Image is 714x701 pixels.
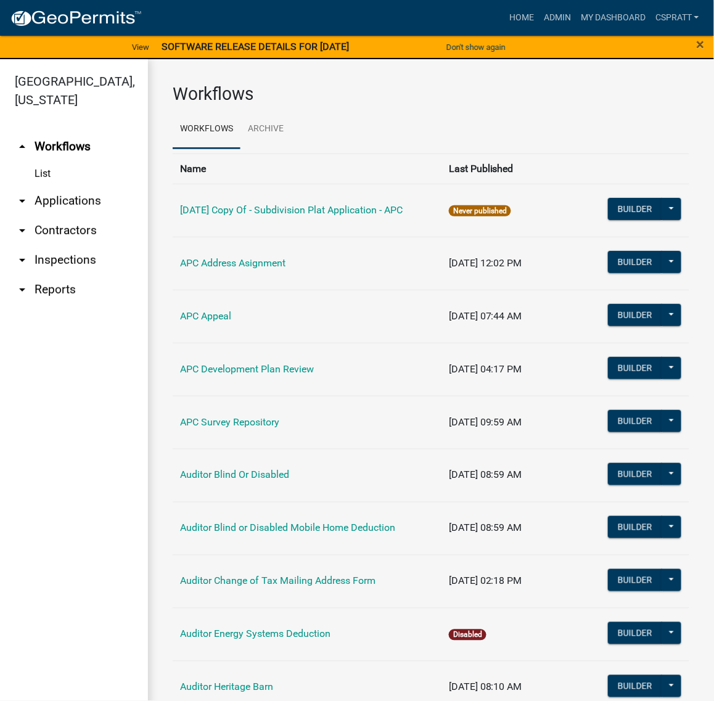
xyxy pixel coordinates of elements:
[127,37,154,57] a: View
[449,310,522,322] span: [DATE] 07:44 AM
[180,416,279,428] a: APC Survey Repository
[173,110,240,149] a: Workflows
[162,41,349,52] strong: SOFTWARE RELEASE DETAILS FOR [DATE]
[180,469,289,481] a: Auditor Blind Or Disabled
[539,6,576,30] a: Admin
[449,257,522,269] span: [DATE] 12:02 PM
[608,675,662,697] button: Builder
[180,257,285,269] a: APC Address Asignment
[15,223,30,238] i: arrow_drop_down
[608,304,662,326] button: Builder
[180,575,375,587] a: Auditor Change of Tax Mailing Address Form
[449,681,522,693] span: [DATE] 08:10 AM
[608,622,662,644] button: Builder
[15,194,30,208] i: arrow_drop_down
[650,6,704,30] a: cspratt
[180,522,395,534] a: Auditor Blind or Disabled Mobile Home Deduction
[608,463,662,485] button: Builder
[180,363,314,375] a: APC Development Plan Review
[449,416,522,428] span: [DATE] 09:59 AM
[441,37,511,57] button: Don't show again
[697,37,705,52] button: Close
[449,629,486,641] span: Disabled
[504,6,539,30] a: Home
[180,628,330,640] a: Auditor Energy Systems Deduction
[576,6,650,30] a: My Dashboard
[449,363,522,375] span: [DATE] 04:17 PM
[15,139,30,154] i: arrow_drop_up
[240,110,291,149] a: Archive
[449,575,522,587] span: [DATE] 02:18 PM
[608,516,662,538] button: Builder
[449,522,522,534] span: [DATE] 08:59 AM
[173,84,689,105] h3: Workflows
[697,36,705,53] span: ×
[608,410,662,432] button: Builder
[608,198,662,220] button: Builder
[608,357,662,379] button: Builder
[180,310,231,322] a: APC Appeal
[449,469,522,481] span: [DATE] 08:59 AM
[180,681,273,693] a: Auditor Heritage Barn
[15,253,30,268] i: arrow_drop_down
[441,154,600,184] th: Last Published
[15,282,30,297] i: arrow_drop_down
[173,154,441,184] th: Name
[180,204,403,216] a: [DATE] Copy Of - Subdivision Plat Application - APC
[608,251,662,273] button: Builder
[449,205,511,216] span: Never published
[608,569,662,591] button: Builder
